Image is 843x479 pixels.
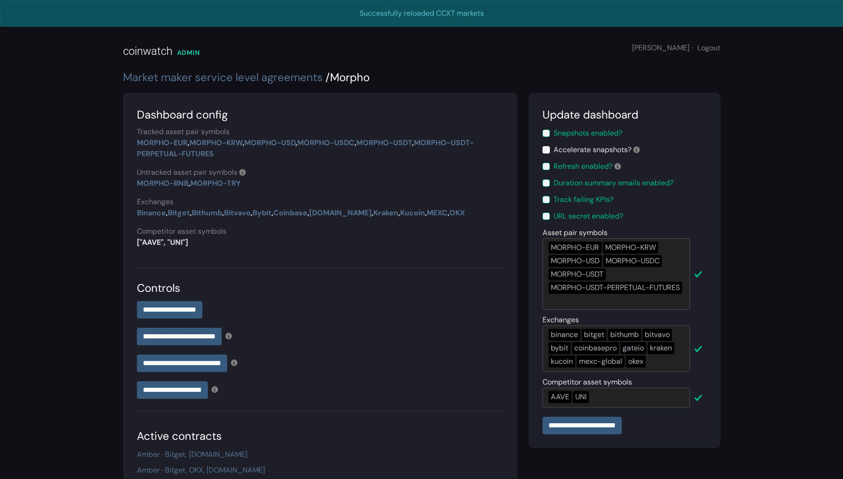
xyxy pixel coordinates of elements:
label: Tracked asset pair symbols [137,126,230,137]
strong: ["AAVE", "UNI"] [137,237,188,247]
a: Amber · Bitget, OKX, [DOMAIN_NAME] [137,465,265,475]
div: MORPHO-USD [548,255,602,267]
span: / [325,70,330,84]
a: Amber · Bitget, [DOMAIN_NAME] [137,449,248,459]
div: MORPHO-USDC [603,255,662,267]
strong: , , , , , , , , , , [137,208,465,218]
a: Coinbase [273,208,307,218]
label: URL secret enabled? [554,211,623,222]
div: [PERSON_NAME] [632,42,720,53]
label: Accelerate snapshots? [554,144,640,155]
div: binance [548,329,580,341]
a: MEXC [427,208,448,218]
label: Duration summary emails enabled? [554,177,673,189]
a: Bybit [253,208,271,218]
a: Binance [137,208,166,218]
div: gateio [620,342,646,354]
div: bitvavo [643,329,672,341]
a: Bitget [168,208,190,218]
div: Active contracts [137,428,504,444]
a: [DOMAIN_NAME] [309,208,371,218]
div: bithumb [608,329,641,341]
div: coinwatch [123,43,172,59]
a: MORPHO-TRY [190,178,241,188]
label: Refresh enabled? [554,161,621,172]
label: Competitor asset symbols [542,377,632,388]
a: Kraken [373,208,398,218]
a: Bithumb [192,208,222,218]
a: MORPHO-USDT [356,138,412,148]
div: kraken [648,342,674,354]
label: Asset pair symbols [542,227,607,238]
div: Controls [137,280,504,296]
a: Market maker service level agreements [123,70,323,84]
label: Track failing KPIs? [554,194,613,205]
a: MORPHO-USD [244,138,295,148]
a: MORPHO-KRW [189,138,242,148]
strong: , , , , , [137,138,474,159]
div: Dashboard config [137,106,504,123]
label: Snapshots enabled? [554,128,622,139]
span: · [692,43,693,53]
label: Competitor asset symbols [137,226,226,237]
strong: , [137,178,241,188]
a: Logout [697,43,720,53]
div: ADMIN [177,48,200,58]
a: OKX [449,208,465,218]
a: MORPHO-EUR [137,138,188,148]
div: kucoin [548,355,575,367]
div: okex [626,355,646,367]
label: Exchanges [542,314,579,325]
div: MORPHO-USDT-PERPETUAL-FUTURES [548,282,682,294]
a: MORPHO-USDC [297,138,354,148]
div: bybit [548,342,571,354]
div: MORPHO-KRW [603,242,658,254]
div: mexc-global [577,355,625,367]
div: Morpho [123,69,720,86]
a: MORPHO-BNB [137,178,189,188]
a: Kucoin [400,208,425,218]
div: AAVE [548,391,572,403]
div: Update dashboard [542,106,707,123]
label: Untracked asset pair symbols [137,167,246,178]
a: Bitvavo [224,208,251,218]
div: MORPHO-USDT [548,268,606,280]
div: bitget [582,329,607,341]
div: UNI [573,391,589,403]
div: MORPHO-EUR [548,242,601,254]
a: coinwatch ADMIN [123,27,200,69]
label: Exchanges [137,196,173,207]
div: coinbasepro [572,342,619,354]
